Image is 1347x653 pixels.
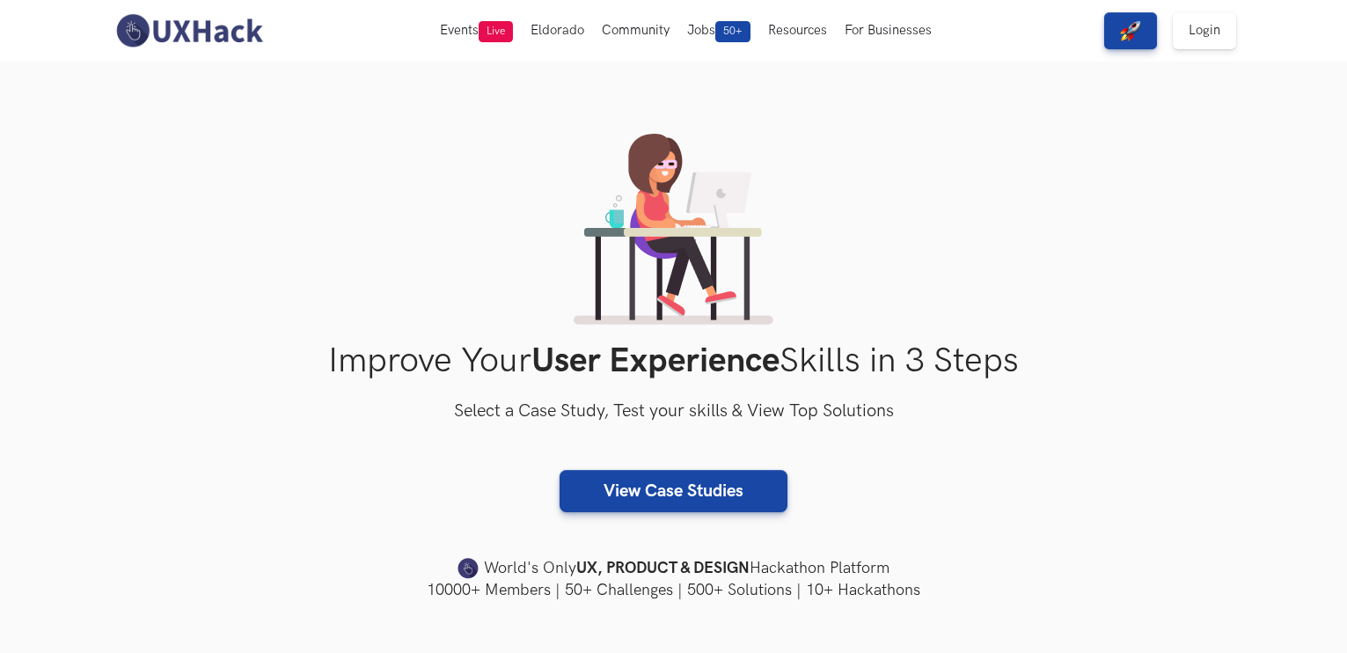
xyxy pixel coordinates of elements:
[111,579,1237,601] h4: 10000+ Members | 50+ Challenges | 500+ Solutions | 10+ Hackathons
[531,341,780,382] strong: User Experience
[111,398,1237,426] h3: Select a Case Study, Test your skills & View Top Solutions
[111,12,267,49] img: UXHack-logo.png
[560,470,787,512] a: View Case Studies
[111,556,1237,581] h4: World's Only Hackathon Platform
[715,21,750,42] span: 50+
[458,557,479,580] img: uxhack-favicon-image.png
[1173,12,1236,49] a: Login
[1120,20,1141,41] img: rocket
[574,134,773,325] img: lady working on laptop
[479,21,513,42] span: Live
[576,556,750,581] strong: UX, PRODUCT & DESIGN
[111,341,1237,382] h1: Improve Your Skills in 3 Steps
